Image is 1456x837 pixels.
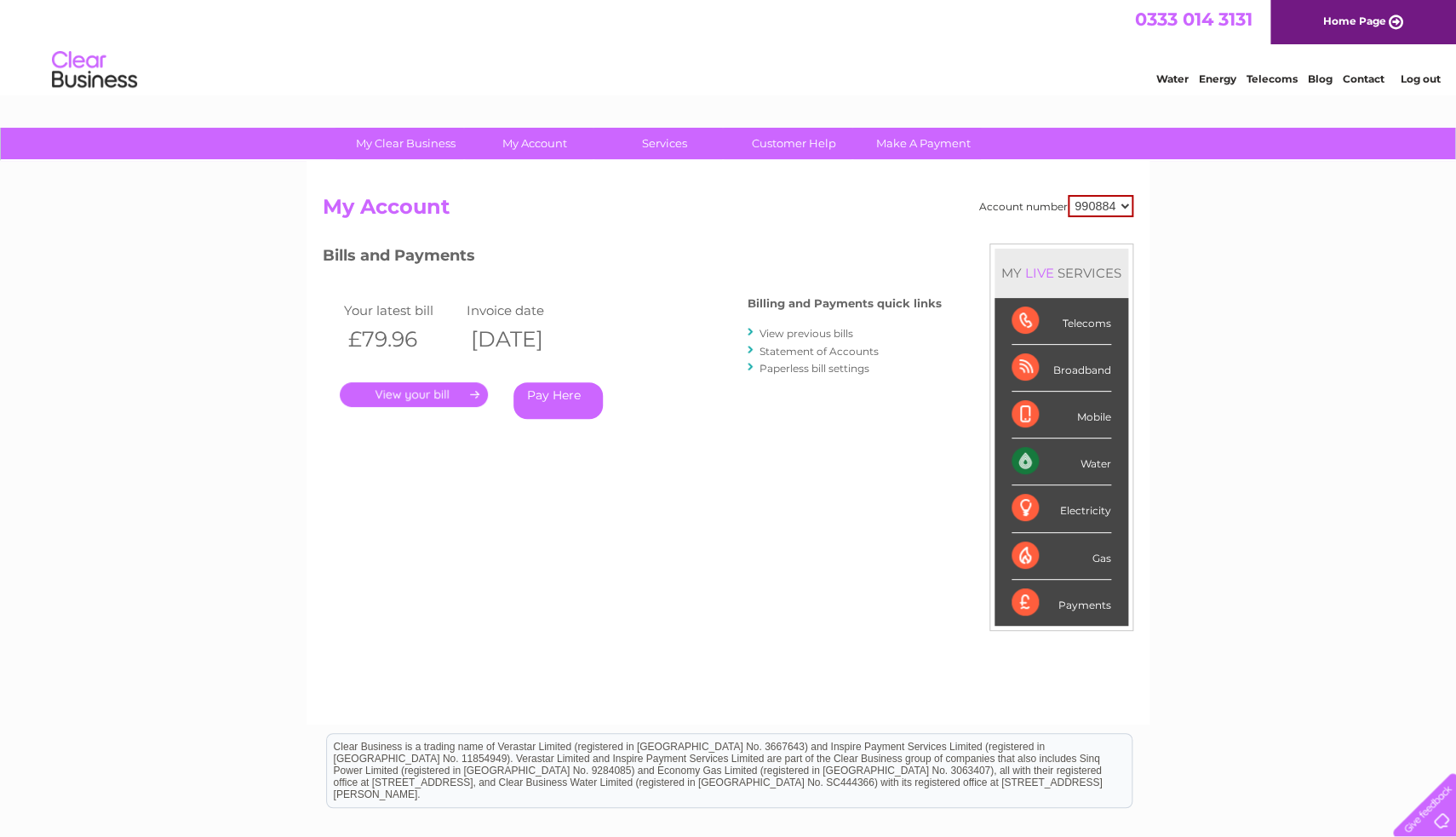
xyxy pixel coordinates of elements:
a: Log out [1400,72,1440,85]
div: Clear Business is a trading name of Verastar Limited (registered in [GEOGRAPHIC_DATA] No. 3667643... [327,9,1132,83]
a: Paperless bill settings [760,362,869,375]
img: logo.png [51,44,138,96]
h4: Billing and Payments quick links [748,297,942,310]
a: 0333 014 3131 [1135,9,1253,30]
a: View previous bills [760,327,853,340]
div: Payments [1012,580,1111,626]
a: My Clear Business [335,128,476,159]
a: Blog [1308,72,1333,85]
div: Water [1012,439,1111,485]
a: Contact [1343,72,1384,85]
a: . [340,382,488,407]
a: Services [594,128,735,159]
div: Mobile [1012,392,1111,439]
th: [DATE] [462,322,585,357]
a: Energy [1199,72,1236,85]
th: £79.96 [340,322,462,357]
h2: My Account [323,195,1133,227]
div: Broadband [1012,345,1111,392]
a: Pay Here [513,382,603,419]
div: MY SERVICES [995,249,1128,297]
div: Gas [1012,533,1111,580]
a: Statement of Accounts [760,345,879,358]
a: Telecoms [1247,72,1298,85]
a: My Account [465,128,605,159]
td: Your latest bill [340,299,462,322]
td: Invoice date [462,299,585,322]
a: Customer Help [724,128,864,159]
div: Electricity [1012,485,1111,532]
h3: Bills and Payments [323,244,942,273]
a: Make A Payment [853,128,994,159]
a: Water [1156,72,1189,85]
div: LIVE [1022,265,1058,281]
div: Telecoms [1012,298,1111,345]
div: Account number [979,195,1133,217]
